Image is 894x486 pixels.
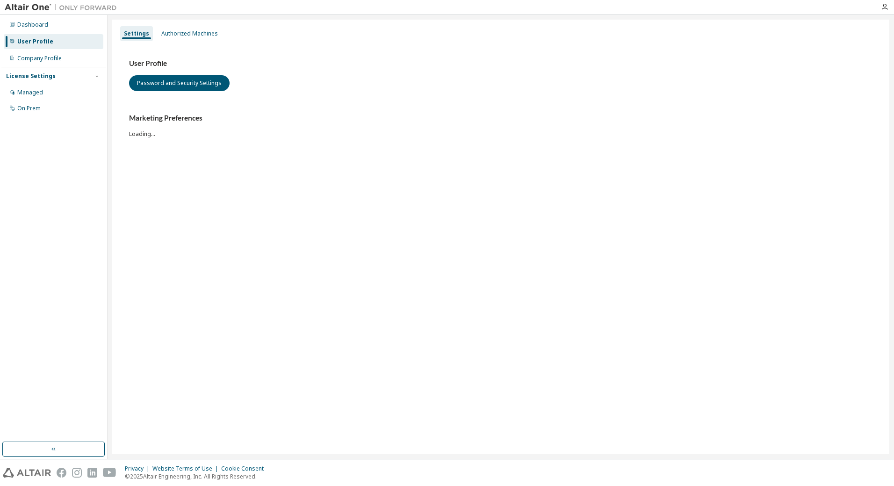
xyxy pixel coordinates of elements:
[129,59,872,68] h3: User Profile
[161,30,218,37] div: Authorized Machines
[17,21,48,29] div: Dashboard
[17,55,62,62] div: Company Profile
[129,114,872,123] h3: Marketing Preferences
[129,75,230,91] button: Password and Security Settings
[87,468,97,478] img: linkedin.svg
[5,3,122,12] img: Altair One
[103,468,116,478] img: youtube.svg
[6,72,56,80] div: License Settings
[72,468,82,478] img: instagram.svg
[17,105,41,112] div: On Prem
[129,114,872,137] div: Loading...
[152,465,221,472] div: Website Terms of Use
[17,38,53,45] div: User Profile
[124,30,149,37] div: Settings
[17,89,43,96] div: Managed
[125,465,152,472] div: Privacy
[57,468,66,478] img: facebook.svg
[3,468,51,478] img: altair_logo.svg
[221,465,269,472] div: Cookie Consent
[125,472,269,480] p: © 2025 Altair Engineering, Inc. All Rights Reserved.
